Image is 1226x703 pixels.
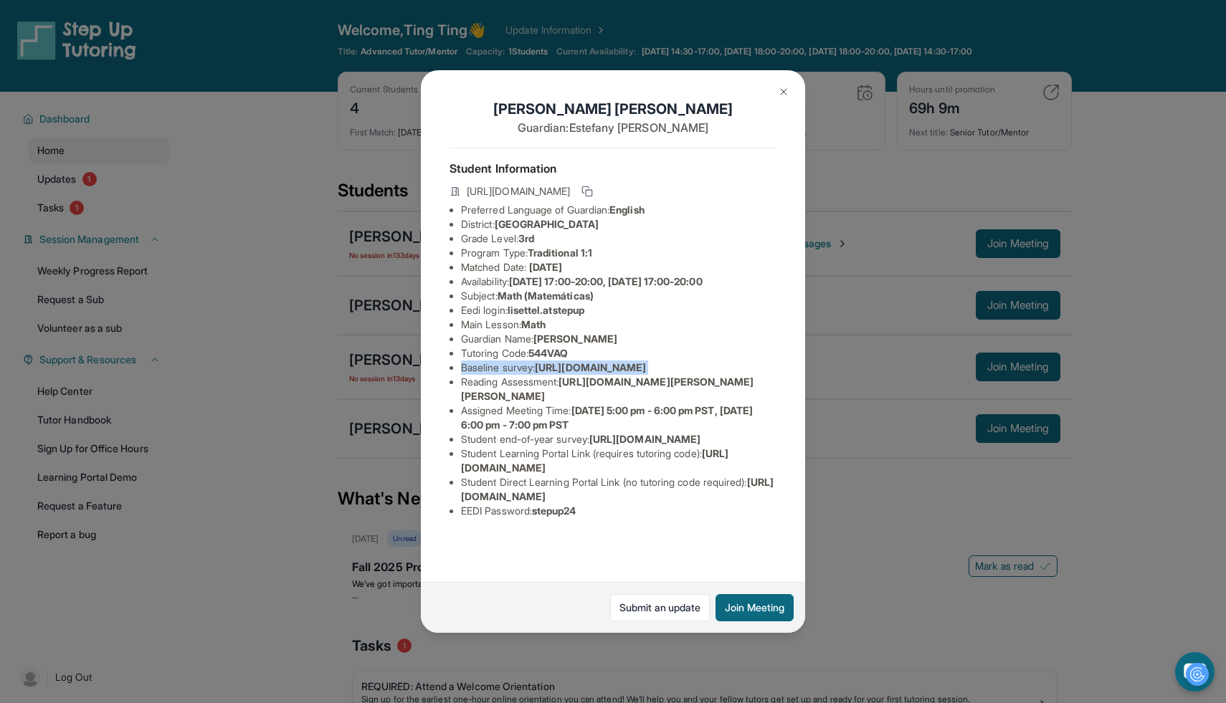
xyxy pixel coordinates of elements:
[579,183,596,200] button: Copy link
[467,184,570,199] span: [URL][DOMAIN_NAME]
[461,346,776,360] li: Tutoring Code :
[461,203,776,217] li: Preferred Language of Guardian:
[778,86,789,97] img: Close Icon
[529,261,562,273] span: [DATE]
[461,432,776,446] li: Student end-of-year survey :
[450,99,776,119] h1: [PERSON_NAME] [PERSON_NAME]
[461,403,776,432] li: Assigned Meeting Time :
[509,275,703,287] span: [DATE] 17:00-20:00, [DATE] 17:00-20:00
[589,433,700,445] span: [URL][DOMAIN_NAME]
[461,375,776,403] li: Reading Assessment :
[461,360,776,375] li: Baseline survey :
[533,333,617,345] span: [PERSON_NAME]
[716,594,794,621] button: Join Meeting
[528,247,592,259] span: Traditional 1:1
[508,304,584,316] span: lisettel.atstepup
[498,290,594,302] span: Math (Matemáticas)
[610,594,710,621] a: Submit an update
[461,317,776,332] li: Main Lesson :
[518,232,534,244] span: 3rd
[461,260,776,274] li: Matched Date:
[461,217,776,231] li: District:
[609,204,645,216] span: English
[461,289,776,303] li: Subject :
[1175,652,1215,692] button: chat-button
[461,246,776,260] li: Program Type:
[461,376,754,402] span: [URL][DOMAIN_NAME][PERSON_NAME][PERSON_NAME]
[521,318,546,330] span: Math
[528,347,568,359] span: 544VAQ
[495,218,599,230] span: [GEOGRAPHIC_DATA]
[461,274,776,289] li: Availability:
[461,404,753,431] span: [DATE] 5:00 pm - 6:00 pm PST, [DATE] 6:00 pm - 7:00 pm PST
[450,160,776,177] h4: Student Information
[461,231,776,246] li: Grade Level:
[532,504,576,517] span: stepup24
[461,303,776,317] li: Eedi login :
[461,475,776,504] li: Student Direct Learning Portal Link (no tutoring code required) :
[450,119,776,136] p: Guardian: Estefany [PERSON_NAME]
[461,332,776,346] li: Guardian Name :
[461,446,776,475] li: Student Learning Portal Link (requires tutoring code) :
[461,504,776,518] li: EEDI Password :
[535,361,646,373] span: [URL][DOMAIN_NAME]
